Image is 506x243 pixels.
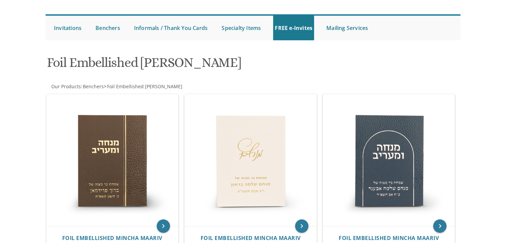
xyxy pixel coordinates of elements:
a: Informals / Thank You Cards [132,16,209,40]
a: keyboard_arrow_right [295,219,308,233]
a: Invitations [52,16,83,40]
span: > [104,83,182,90]
a: Benchers [94,16,122,40]
a: keyboard_arrow_right [433,219,446,233]
a: Benchers [82,83,104,90]
span: Foil Embellished [PERSON_NAME] [107,83,182,90]
a: FREE e-Invites [273,16,314,40]
a: keyboard_arrow_right [157,219,170,233]
img: Foil Embellished Mincha Maariv Style 2 [185,95,316,226]
img: Foil Embellished Mincha Maariv Style 3 [323,95,455,226]
a: Specialty Items [220,16,262,40]
span: Benchers [83,83,104,90]
img: Foil Embellished Mincha Maariv Style 1 [47,95,178,226]
h1: Foil Embellished [PERSON_NAME] [47,55,318,75]
a: Foil Embellished [PERSON_NAME] [106,83,182,90]
a: Mailing Services [325,16,370,40]
a: Our Products [51,83,81,90]
div: : [46,83,253,90]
